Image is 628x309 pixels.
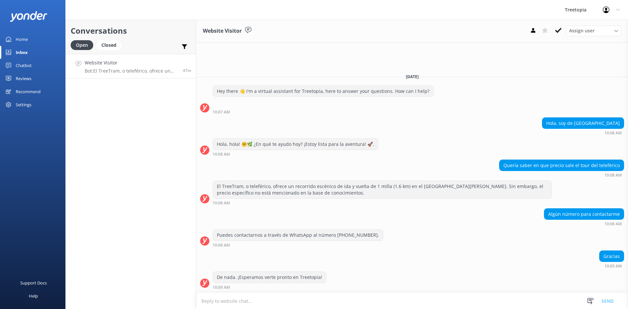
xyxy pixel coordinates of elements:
div: Inbox [16,46,28,59]
div: Sep 16 2025 10:08am (UTC -06:00) America/Mexico_City [213,152,378,156]
strong: 10:09 AM [604,264,622,268]
span: Sep 16 2025 10:08am (UTC -06:00) America/Mexico_City [183,68,191,73]
strong: 10:08 AM [213,201,230,205]
div: De nada. ¡Esperamos verte pronto en Treetopia! [213,272,326,283]
div: Algún número para contactarme [544,209,624,220]
div: Sep 16 2025 10:08am (UTC -06:00) America/Mexico_City [542,130,624,135]
p: Bot: El TreeTram, o teleférico, ofrece un recorrido escénico de ida y vuelta de 1 milla (1.6 km) ... [85,68,178,74]
h3: Website Visitor [203,27,242,35]
span: [DATE] [402,74,423,79]
div: El TreeTram, o teleférico, ofrece un recorrido escénico de ida y vuelta de 1 milla (1.6 km) en el... [213,181,551,198]
a: Closed [96,41,125,48]
div: Recommend [16,85,41,98]
div: Support Docs [20,276,47,289]
div: Quería saber en que precio sale el tour del teleférico [499,160,624,171]
img: yonder-white-logo.png [10,11,47,22]
div: Home [16,33,28,46]
div: Sep 16 2025 10:08am (UTC -06:00) America/Mexico_City [213,200,552,205]
div: Hola, soy de [GEOGRAPHIC_DATA] [542,118,624,129]
strong: 10:07 AM [213,110,230,114]
strong: 10:09 AM [213,285,230,289]
div: Hey there 👋 I'm a virtual assistant for Treetopia, here to answer your questions. How can I help? [213,86,433,97]
strong: 10:08 AM [213,152,230,156]
strong: 10:08 AM [604,222,622,226]
div: Open [71,40,93,50]
div: Chatbot [16,59,32,72]
span: Assign user [569,27,595,34]
a: Open [71,41,96,48]
div: Assign User [566,26,621,36]
strong: 10:08 AM [213,243,230,247]
div: Help [29,289,38,302]
div: Sep 16 2025 10:08am (UTC -06:00) America/Mexico_City [544,221,624,226]
h4: Website Visitor [85,59,178,66]
div: Puedes contactarnos a través de WhatsApp al número [PHONE_NUMBER]. [213,230,383,241]
strong: 10:08 AM [604,173,622,177]
div: Settings [16,98,31,111]
div: Sep 16 2025 10:07am (UTC -06:00) America/Mexico_City [213,110,434,114]
div: Gracias [600,251,624,262]
h2: Conversations [71,25,191,37]
div: Closed [96,40,121,50]
div: Sep 16 2025 10:09am (UTC -06:00) America/Mexico_City [599,264,624,268]
div: Hola, hola! 🤗🌿 ¿En qué te ayudo hoy? ¡Estoy lista para la aventura! 🚀. [213,139,378,150]
div: Sep 16 2025 10:08am (UTC -06:00) America/Mexico_City [213,243,383,247]
div: Sep 16 2025 10:08am (UTC -06:00) America/Mexico_City [499,173,624,177]
a: Website VisitorBot:El TreeTram, o teleférico, ofrece un recorrido escénico de ida y vuelta de 1 m... [66,54,196,78]
div: Sep 16 2025 10:09am (UTC -06:00) America/Mexico_City [213,285,326,289]
div: Reviews [16,72,31,85]
strong: 10:08 AM [604,131,622,135]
